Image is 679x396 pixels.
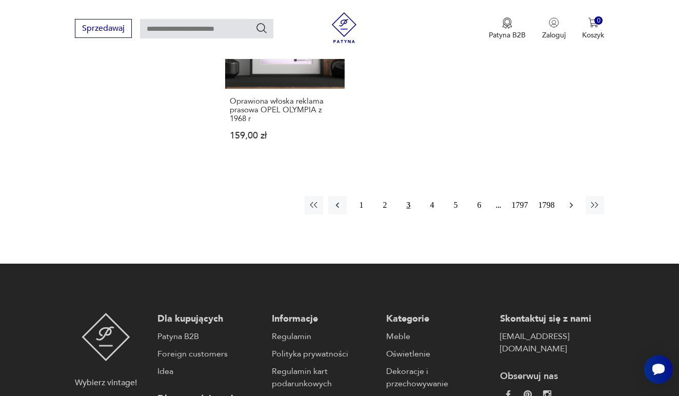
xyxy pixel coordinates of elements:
[588,17,598,28] img: Ikona koszyka
[489,30,526,40] p: Patyna B2B
[582,30,604,40] p: Koszyk
[75,377,137,389] p: Wybierz vintage!
[423,196,441,214] button: 4
[594,16,603,25] div: 0
[157,348,262,360] a: Foreign customers
[535,196,557,214] button: 1798
[272,365,376,390] a: Regulamin kart podarunkowych
[582,17,604,40] button: 0Koszyk
[272,313,376,325] p: Informacje
[157,330,262,343] a: Patyna B2B
[399,196,417,214] button: 3
[644,355,673,384] iframe: Smartsupp widget button
[386,330,490,343] a: Meble
[549,17,559,28] img: Ikonka użytkownika
[500,313,604,325] p: Skontaktuj się z nami
[386,365,490,390] a: Dekoracje i przechowywanie
[157,365,262,378] a: Idea
[255,22,268,34] button: Szukaj
[75,19,132,38] button: Sprzedawaj
[509,196,530,214] button: 1797
[230,97,340,123] h3: Oprawiona włoska reklama prasowa OPEL OLYMPIA z 1968 r
[352,196,370,214] button: 1
[489,17,526,40] button: Patyna B2B
[272,348,376,360] a: Polityka prywatności
[386,348,490,360] a: Oświetlenie
[82,313,130,361] img: Patyna - sklep z meblami i dekoracjami vintage
[500,330,604,355] a: [EMAIL_ADDRESS][DOMAIN_NAME]
[489,17,526,40] a: Ikona medaluPatyna B2B
[542,30,566,40] p: Zaloguj
[386,313,490,325] p: Kategorie
[446,196,465,214] button: 5
[375,196,394,214] button: 2
[75,26,132,33] a: Sprzedawaj
[329,12,360,43] img: Patyna - sklep z meblami i dekoracjami vintage
[502,17,512,29] img: Ikona medalu
[230,131,340,140] p: 159,00 zł
[542,17,566,40] button: Zaloguj
[272,330,376,343] a: Regulamin
[470,196,488,214] button: 6
[500,370,604,383] p: Obserwuj nas
[157,313,262,325] p: Dla kupujących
